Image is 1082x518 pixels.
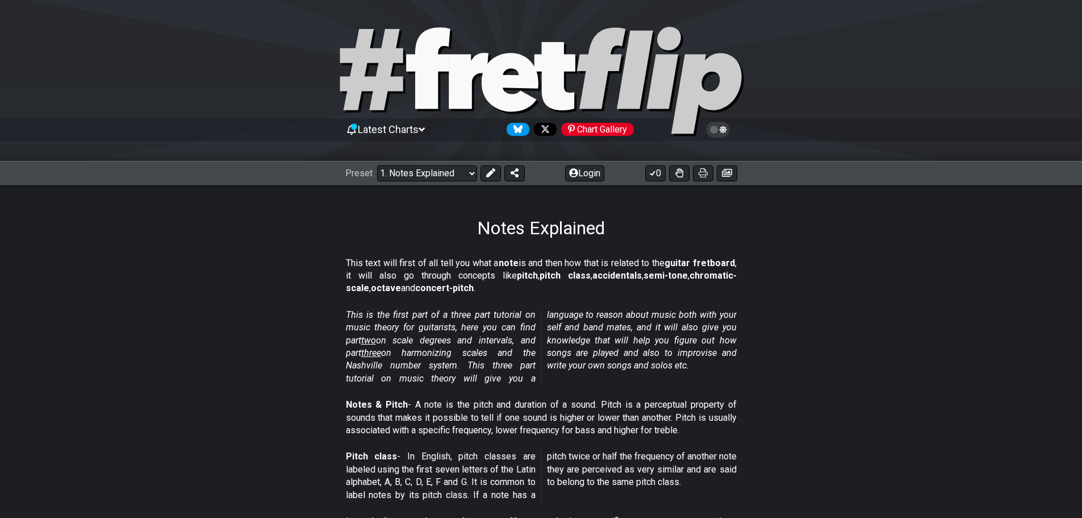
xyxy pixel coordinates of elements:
[665,258,735,268] strong: guitar fretboard
[358,123,419,135] span: Latest Charts
[669,165,690,181] button: Toggle Dexterity for all fretkits
[499,258,519,268] strong: note
[504,165,525,181] button: Share Preset
[481,165,501,181] button: Edit Preset
[529,123,557,136] a: Follow #fretflip at X
[561,123,634,136] div: Chart Gallery
[361,347,381,358] span: three
[346,450,737,502] p: - In English, pitch classes are labeled using the first seven letters of the Latin alphabet, A, B...
[346,399,408,410] strong: Notes & Pitch
[712,125,725,135] span: Toggle light / dark theme
[346,399,737,437] p: - A note is the pitch and duration of a sound. Pitch is a perceptual property of sounds that make...
[377,165,477,181] select: Preset
[645,165,666,181] button: 0
[644,270,688,281] strong: semi-tone
[477,217,605,239] h1: Notes Explained
[415,283,474,293] strong: concert-pitch
[346,257,737,295] p: This text will first of all tell you what a is and then how that is related to the , it will also...
[502,123,529,136] a: Follow #fretflip at Bluesky
[346,309,737,384] em: This is the first part of a three part tutorial on music theory for guitarists, here you can find...
[361,335,376,346] span: two
[517,270,538,281] strong: pitch
[717,165,737,181] button: Create image
[371,283,401,293] strong: octave
[345,168,373,179] span: Preset
[557,123,634,136] a: #fretflip at Pinterest
[540,270,591,281] strong: pitch class
[346,451,398,462] strong: Pitch class
[592,270,642,281] strong: accidentals
[565,165,604,181] button: Login
[693,165,713,181] button: Print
